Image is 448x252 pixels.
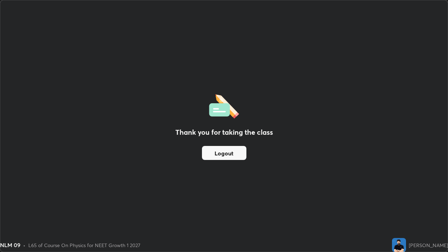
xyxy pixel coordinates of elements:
button: Logout [202,146,246,160]
h2: Thank you for taking the class [175,127,273,138]
div: L65 of Course On Physics for NEET Growth 1 2027 [28,241,140,249]
div: • [23,241,26,249]
img: offlineFeedback.1438e8b3.svg [209,92,239,119]
img: 83a18a2ccf0346ec988349b1c8dfe260.jpg [392,238,406,252]
div: [PERSON_NAME] [409,241,448,249]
